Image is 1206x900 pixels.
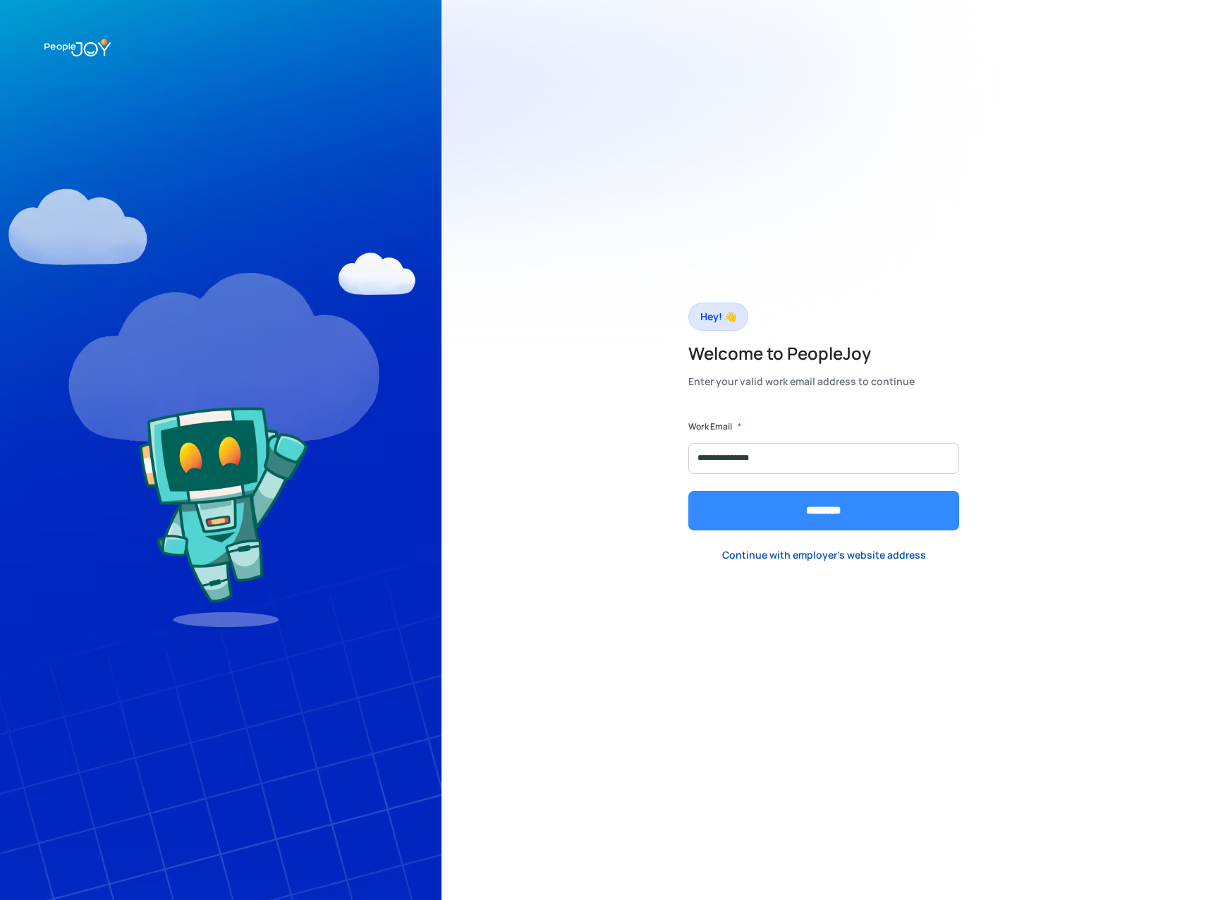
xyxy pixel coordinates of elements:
[688,342,915,365] h2: Welcome to PeopleJoy
[688,372,915,391] div: Enter your valid work email address to continue
[688,420,732,434] label: Work Email
[700,307,736,327] div: Hey! 👋
[711,541,937,570] a: Continue with employer's website address
[722,548,926,562] div: Continue with employer's website address
[688,420,959,530] form: Form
